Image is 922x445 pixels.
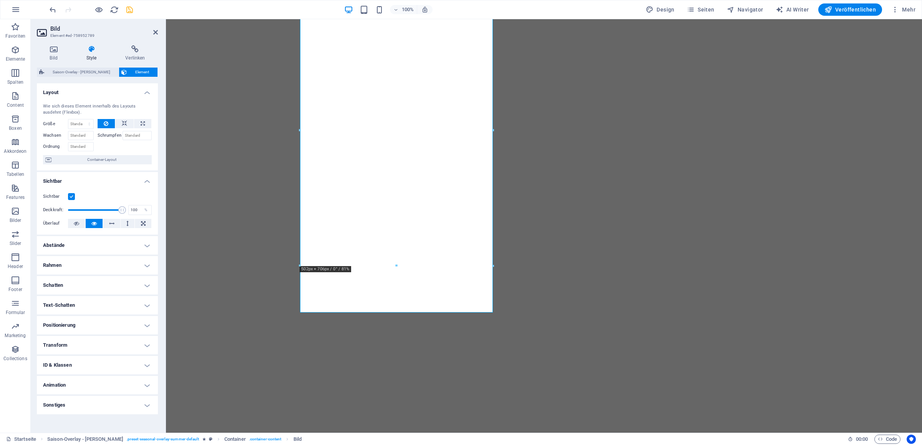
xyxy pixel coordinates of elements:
[848,435,868,444] h6: Session-Zeit
[10,217,22,223] p: Bilder
[46,68,116,77] span: Saison-Overlay - [PERSON_NAME]
[643,3,678,16] button: Design
[861,436,862,442] span: :
[684,3,718,16] button: Seiten
[43,219,68,228] label: Überlauf
[48,5,57,14] i: Rückgängig: Ausrichtung ändern (Strg+Z)
[43,131,68,140] label: Wachsen
[8,263,23,270] p: Header
[109,5,119,14] button: reload
[724,3,766,16] button: Navigator
[68,131,94,140] input: Standard
[294,435,302,444] span: Klick zum Auswählen. Doppelklick zum Bearbeiten
[249,435,282,444] span: . container-content
[37,256,158,275] h4: Rahmen
[113,45,158,61] h4: Verlinken
[37,45,73,61] h4: Bild
[390,5,417,14] button: 100%
[224,435,246,444] span: Klick zum Auswählen. Doppelklick zum Bearbeiten
[98,131,123,140] label: Schrumpfen
[43,208,68,212] label: Deckkraft:
[37,396,158,414] h4: Sonstiges
[37,296,158,314] h4: Text-Schatten
[43,192,68,201] label: Sichtbar
[891,6,915,13] span: Mehr
[7,102,24,108] p: Content
[401,5,414,14] h6: 100%
[878,435,897,444] span: Code
[50,25,158,32] h2: Bild
[907,435,916,444] button: Usercentrics
[43,103,152,116] div: Wie sich dieses Element innerhalb des Layouts ausdehnt (Flexbox).
[5,333,26,339] p: Marketing
[6,194,25,200] p: Features
[73,45,113,61] h4: Style
[874,435,900,444] button: Code
[54,155,149,164] span: Container-Layout
[37,356,158,374] h4: ID & Klassen
[125,5,134,14] button: save
[37,376,158,394] h4: Animation
[37,336,158,354] h4: Transform
[9,125,22,131] p: Boxen
[125,5,134,14] i: Save (Ctrl+S)
[6,56,25,62] p: Elemente
[43,142,68,151] label: Ordnung
[123,131,152,140] input: Standard
[37,68,119,77] button: Saison-Overlay - [PERSON_NAME]
[37,316,158,334] h4: Positionierung
[727,6,763,13] span: Navigator
[643,3,678,16] div: Design (Strg+Alt+Y)
[646,6,675,13] span: Design
[37,236,158,255] h4: Abstände
[7,171,24,177] p: Tabellen
[129,68,155,77] span: Element
[856,435,868,444] span: 00 00
[888,3,919,16] button: Mehr
[421,6,428,13] i: Bei Größenänderung Zoomstufe automatisch an das gewählte Gerät anpassen.
[43,155,152,164] button: Container-Layout
[3,356,27,362] p: Collections
[43,122,68,126] label: Größe
[4,148,27,154] p: Akkordeon
[7,79,23,85] p: Spalten
[48,5,57,14] button: undo
[47,435,123,444] span: Klick zum Auswählen. Doppelklick zum Bearbeiten
[37,276,158,294] h4: Schatten
[8,286,22,293] p: Footer
[10,240,22,246] p: Slider
[6,309,25,316] p: Formular
[110,5,119,14] i: Seite neu laden
[119,68,158,77] button: Element
[50,32,143,39] h3: Element #ed-758952789
[68,142,94,151] input: Standard
[47,435,302,444] nav: breadcrumb
[37,172,158,186] h4: Sichtbar
[141,205,151,215] div: %
[773,3,812,16] button: AI Writer
[209,437,212,441] i: Dieses Element ist ein anpassbares Preset
[5,33,25,39] p: Favoriten
[202,437,206,441] i: Element enthält eine Animation
[824,6,876,13] span: Veröffentlichen
[6,435,36,444] a: Klick, um Auswahl aufzuheben. Doppelklick öffnet Seitenverwaltung
[37,83,158,97] h4: Layout
[687,6,715,13] span: Seiten
[776,6,809,13] span: AI Writer
[126,435,199,444] span: . preset-seasonal-overlay-summer-default
[818,3,882,16] button: Veröffentlichen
